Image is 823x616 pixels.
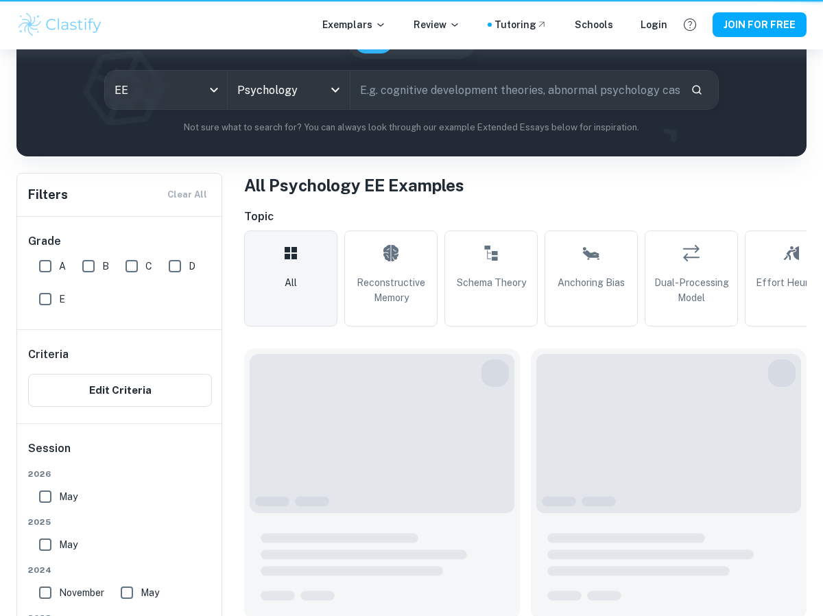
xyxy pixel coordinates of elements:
button: Open [326,80,345,99]
span: Reconstructive Memory [350,275,431,305]
span: November [59,585,104,600]
a: Tutoring [494,17,547,32]
h6: Topic [244,209,807,225]
span: May [59,489,77,504]
span: C [145,259,152,274]
h6: Session [28,440,212,468]
span: B [102,259,109,274]
input: E.g. cognitive development theories, abnormal psychology case studies, social psychology experime... [350,71,680,109]
span: 2024 [28,564,212,576]
span: Schema Theory [457,275,526,290]
h1: All Psychology EE Examples [244,173,807,198]
h6: Grade [28,233,212,250]
div: EE [105,71,227,109]
h6: Filters [28,185,68,204]
p: Exemplars [322,17,386,32]
span: All [285,275,297,290]
img: Clastify logo [16,11,104,38]
span: Anchoring Bias [558,275,625,290]
button: Search [685,78,708,102]
span: D [189,259,195,274]
span: 2025 [28,516,212,528]
span: E [59,292,65,307]
button: JOIN FOR FREE [713,12,807,37]
span: Dual-Processing Model [651,275,732,305]
span: 2026 [28,468,212,480]
button: Edit Criteria [28,374,212,407]
a: Login [641,17,667,32]
span: May [59,537,77,552]
p: Review [414,17,460,32]
button: Help and Feedback [678,13,702,36]
h6: Criteria [28,346,69,363]
p: Not sure what to search for? You can always look through our example Extended Essays below for in... [27,121,796,134]
a: Schools [575,17,613,32]
span: May [141,585,159,600]
span: A [59,259,66,274]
